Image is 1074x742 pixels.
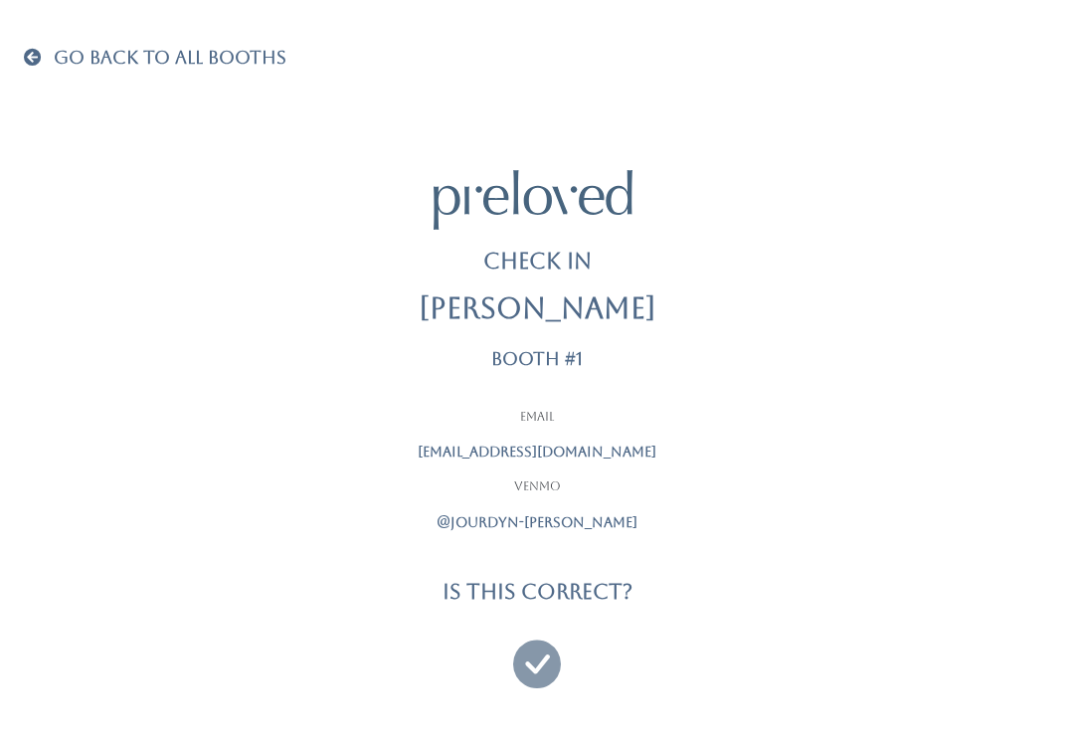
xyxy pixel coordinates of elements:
[443,580,632,603] h4: Is this correct?
[491,349,583,369] p: Booth #1
[419,293,656,325] h2: [PERSON_NAME]
[434,170,632,229] img: preloved logo
[288,442,786,463] p: [EMAIL_ADDRESS][DOMAIN_NAME]
[24,49,286,69] a: Go Back To All Booths
[288,409,786,427] p: Email
[288,512,786,533] p: @jourdyn-[PERSON_NAME]
[288,478,786,496] p: Venmo
[483,246,592,278] p: Check In
[54,47,286,68] span: Go Back To All Booths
